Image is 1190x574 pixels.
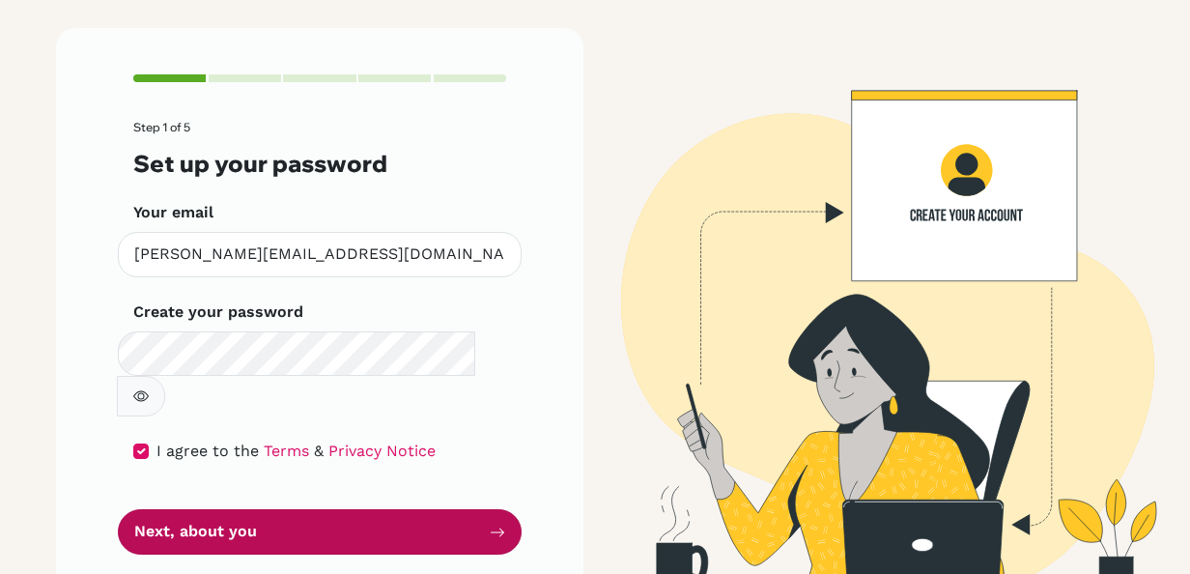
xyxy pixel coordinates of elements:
[118,232,522,277] input: Insert your email*
[118,509,522,555] button: Next, about you
[133,301,303,324] label: Create your password
[264,442,309,460] a: Terms
[314,442,324,460] span: &
[133,120,190,134] span: Step 1 of 5
[156,442,259,460] span: I agree to the
[133,201,213,224] label: Your email
[328,442,436,460] a: Privacy Notice
[133,150,506,178] h3: Set up your password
